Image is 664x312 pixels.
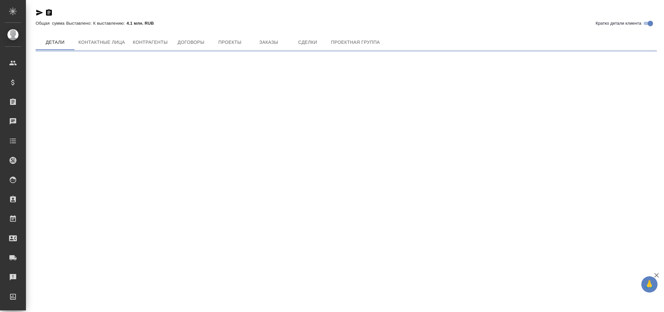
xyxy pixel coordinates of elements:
[45,9,53,17] button: Скопировать ссылку
[175,38,206,46] span: Договоры
[292,38,323,46] span: Сделки
[596,20,641,27] span: Кратко детали клиента
[253,38,284,46] span: Заказы
[641,276,658,293] button: 🙏
[78,38,125,46] span: Контактные лица
[36,9,43,17] button: Скопировать ссылку для ЯМессенджера
[66,21,93,26] p: Выставлено:
[40,38,71,46] span: Детали
[133,38,168,46] span: Контрагенты
[36,21,66,26] p: Общая сумма
[126,21,158,26] p: 4.1 млн. RUB
[644,278,655,291] span: 🙏
[331,38,380,46] span: Проектная группа
[93,21,127,26] p: К выставлению:
[214,38,245,46] span: Проекты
